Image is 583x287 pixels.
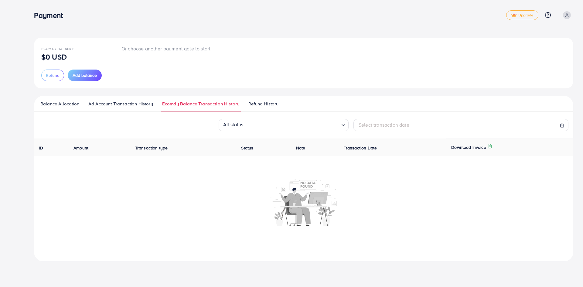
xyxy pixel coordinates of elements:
[73,72,97,78] span: Add balance
[506,10,538,20] a: tickUpgrade
[34,11,68,20] h3: Payment
[88,101,153,107] span: Ad Account Transaction History
[68,70,102,81] button: Add balance
[271,179,337,226] img: No account
[46,72,60,78] span: Refund
[39,145,43,151] span: ID
[451,144,486,151] p: Download Invoice
[241,145,253,151] span: Status
[511,13,533,18] span: Upgrade
[296,145,305,151] span: Note
[245,120,339,130] input: Search for option
[40,101,79,107] span: Balance Allocation
[41,46,74,51] span: Ecomdy Balance
[162,101,239,107] span: Ecomdy Balance Transaction History
[248,101,278,107] span: Refund History
[222,120,245,130] span: All status
[511,13,517,18] img: tick
[359,121,409,128] span: Select transaction date
[41,70,64,81] button: Refund
[135,145,168,151] span: Transaction type
[73,145,88,151] span: Amount
[121,45,210,52] p: Or choose another payment gate to start
[219,119,349,131] div: Search for option
[41,53,67,60] p: $0 USD
[344,145,377,151] span: Transaction Date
